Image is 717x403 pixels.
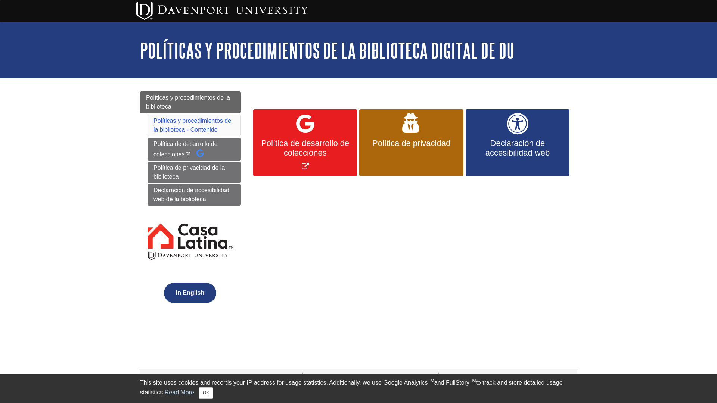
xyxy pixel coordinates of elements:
h1: Políticas y procedimientos de la biblioteca digital de DU [140,39,577,62]
a: Política de privacidad [359,109,463,176]
span: Política de privacidad [365,138,457,148]
a: Política de privacidad de la biblioteca [148,162,241,183]
div: This site uses cookies and records your IP address for usage statistics. Additionally, we use Goo... [140,378,577,399]
a: Link opens in new window [253,109,357,176]
div: Guide Pages [140,91,241,316]
a: Políticas y procedimientos de la biblioteca [140,91,241,113]
sup: TM [469,378,476,384]
a: Declaración de accesibilidad web [466,109,569,176]
span: Políticas y procedimientos de la biblioteca [146,94,230,110]
button: In English [164,283,216,303]
i: This link opens in a new window [185,152,191,157]
span: Política de desarrollo de colecciones [259,138,351,158]
a: Políticas y procedimientos de la biblioteca - Contenido [153,118,231,133]
button: Close [199,387,213,399]
img: Davenport University [136,2,308,20]
span: Declaración de accesibilidad web [471,138,564,158]
a: In English [162,290,218,296]
a: Declaración de accesibilidad web de la biblioteca [148,184,241,206]
a: Política de desarrollo de colecciones [148,138,241,161]
a: Read More [165,389,194,396]
sup: TM [428,378,434,384]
